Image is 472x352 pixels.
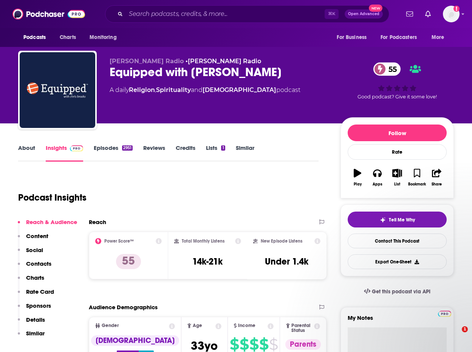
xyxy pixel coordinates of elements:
span: Monitoring [90,32,116,43]
a: Episodes2951 [94,144,133,162]
div: A daily podcast [110,86,300,95]
button: Export One-Sheet [348,254,447,269]
div: Share [432,182,442,187]
img: User Profile [443,6,460,22]
img: tell me why sparkle [380,217,386,223]
span: New [369,5,382,12]
img: Equipped with Chris Brooks [20,52,95,128]
span: $ [259,338,268,350]
button: Similar [18,330,45,344]
button: Rate Card [18,288,54,302]
button: open menu [18,30,56,45]
div: Rate [348,144,447,160]
p: Reach & Audience [26,218,77,226]
h2: Power Score™ [104,238,134,244]
p: Similar [26,330,45,337]
span: 1 [462,326,468,332]
h2: Total Monthly Listens [182,238,224,244]
div: Apps [373,182,382,187]
span: Age [193,323,202,328]
p: Details [26,316,45,323]
button: open menu [426,30,454,45]
button: Sponsors [18,302,51,316]
button: Follow [348,125,447,141]
div: 55Good podcast? Give it some love! [340,58,454,104]
button: Contacts [18,260,51,274]
div: Play [354,182,362,187]
span: For Business [337,32,367,43]
input: Search podcasts, credits, & more... [126,8,325,20]
span: $ [230,338,239,350]
button: Play [348,164,367,191]
h2: Audience Demographics [89,304,158,311]
a: About [18,144,35,162]
button: Open AdvancedNew [345,9,383,19]
p: 55 [116,254,141,269]
a: InsightsPodchaser Pro [46,144,83,162]
a: Spirituality [156,86,191,93]
button: Bookmark [407,164,427,191]
button: Content [18,232,48,246]
span: 55 [381,62,401,76]
a: Lists1 [206,144,225,162]
button: Reach & Audience [18,218,77,232]
span: Gender [102,323,119,328]
button: open menu [331,30,376,45]
span: $ [249,338,258,350]
p: Contacts [26,260,51,267]
span: Income [238,323,255,328]
button: open menu [376,30,428,45]
a: [PERSON_NAME] Radio [188,58,261,65]
h3: 14k-21k [192,256,223,267]
div: Bookmark [408,182,426,187]
h2: Reach [89,218,106,226]
span: [PERSON_NAME] Radio [110,58,184,65]
button: Show profile menu [443,6,460,22]
a: 55 [373,62,401,76]
p: Content [26,232,48,240]
img: Podchaser - Follow, Share and Rate Podcasts [12,7,85,21]
p: Charts [26,274,44,281]
button: open menu [84,30,126,45]
span: More [432,32,444,43]
span: Open Advanced [348,12,379,16]
iframe: Intercom live chat [446,326,464,344]
a: [DEMOGRAPHIC_DATA] [203,86,276,93]
button: tell me why sparkleTell Me Why [348,212,447,227]
span: Parental Status [291,323,313,333]
button: Apps [367,164,387,191]
div: 2951 [122,145,133,151]
a: Show notifications dropdown [403,8,416,20]
a: Reviews [143,144,165,162]
span: Tell Me Why [389,217,415,223]
a: Contact This Podcast [348,234,447,248]
button: List [387,164,407,191]
span: $ [240,338,249,350]
span: , [155,86,156,93]
span: ⌘ K [325,9,339,19]
button: Details [18,316,45,330]
a: Religion [129,86,155,93]
a: Similar [236,144,254,162]
svg: Add a profile image [453,6,460,12]
a: Show notifications dropdown [422,8,434,20]
h3: Under 1.4k [265,256,308,267]
a: Credits [176,144,195,162]
span: Logged in as shcarlos [443,6,460,22]
span: Good podcast? Give it some love! [357,94,437,100]
div: 1 [221,145,225,151]
span: and [191,86,203,93]
span: Charts [60,32,76,43]
div: List [394,182,400,187]
h1: Podcast Insights [18,192,87,203]
img: Podchaser Pro [70,145,83,151]
p: Sponsors [26,302,51,309]
p: Rate Card [26,288,54,295]
div: Search podcasts, credits, & more... [105,5,389,23]
button: Share [427,164,447,191]
a: Charts [55,30,80,45]
span: • [186,58,261,65]
div: [DEMOGRAPHIC_DATA] [91,335,179,346]
span: Podcasts [23,32,46,43]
